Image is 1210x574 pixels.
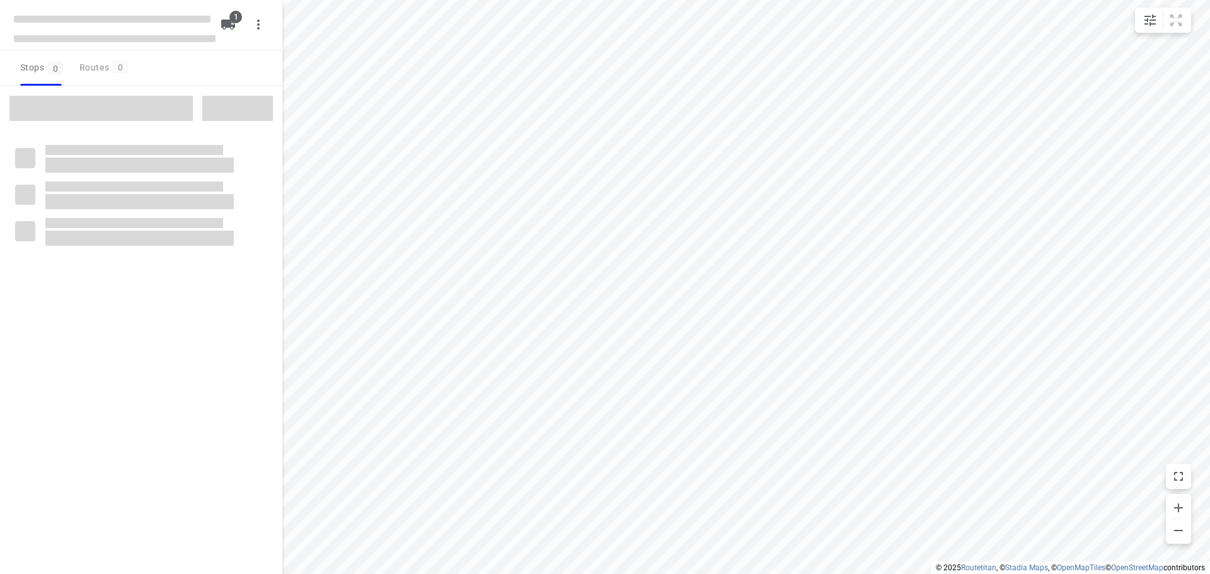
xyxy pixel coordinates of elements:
[1138,8,1163,33] button: Map settings
[936,563,1205,572] li: © 2025 , © , © © contributors
[1111,563,1163,572] a: OpenStreetMap
[1057,563,1105,572] a: OpenMapTiles
[1135,8,1191,33] div: small contained button group
[1005,563,1048,572] a: Stadia Maps
[961,563,996,572] a: Routetitan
